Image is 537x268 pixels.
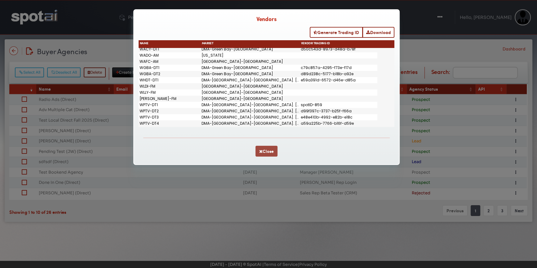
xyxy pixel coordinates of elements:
button: Download [362,27,394,38]
div: [GEOGRAPHIC_DATA]-[GEOGRAPHIC_DATA] [201,96,300,102]
div: d99f397c-3737-b25f-f66a [300,108,377,114]
div: WLLY-FM [139,89,201,96]
div: WLDI-FM [139,83,201,89]
div: WGBA-DT1 [139,65,201,71]
div: DMA-Green Bay-[GEOGRAPHIC_DATA] [201,65,300,71]
div: [GEOGRAPHIC_DATA]-[GEOGRAPHIC_DATA] [201,89,300,96]
div: DMA-[GEOGRAPHIC_DATA]-[GEOGRAPHIC_DATA]. [PERSON_NAME] [201,120,300,127]
div: WGBA-DT2 [139,71,201,77]
div: DMA-[GEOGRAPHIC_DATA]-[GEOGRAPHIC_DATA]. [PERSON_NAME] [201,114,300,120]
div: WADO-AM [139,52,201,58]
div: spotID-859 [300,102,377,108]
div: [PERSON_NAME]-FM [139,96,201,102]
div: DMA-Green Bay-[GEOGRAPHIC_DATA] [201,71,300,77]
div: e59a391d-6572-d46e-d85a [300,77,377,83]
span: Name [140,41,149,46]
button: Close [255,146,277,157]
div: c79c857a-4295-f73e-f17d [300,65,377,71]
div: d50c543d-8973-d48a-b78f [300,46,377,52]
div: [US_STATE] [201,52,300,58]
div: WAFC-AM [139,58,201,65]
div: d89d238c-5177-b18b-a92e [300,71,377,77]
div: [GEOGRAPHIC_DATA]-[GEOGRAPHIC_DATA] [201,58,300,65]
div: a59a225b-7766-b16f-d59e [300,120,377,127]
div: DMA-[GEOGRAPHIC_DATA]-[GEOGRAPHIC_DATA]. [PERSON_NAME] [201,102,300,108]
div: [GEOGRAPHIC_DATA]-[GEOGRAPHIC_DATA] [201,83,300,89]
div: WACY-DT1 [139,46,201,52]
span: Vendor Trading ID [301,41,330,46]
div: DMA-[GEOGRAPHIC_DATA]-[GEOGRAPHIC_DATA]. [PERSON_NAME] [201,108,300,114]
div: WPTV-DT4 [139,120,201,127]
div: WHDT-DT1 [139,77,201,83]
span: Market [202,41,214,46]
div: DMA-Green Bay-[GEOGRAPHIC_DATA] [201,46,300,52]
div: WPTV-DT2 [139,108,201,114]
div: e48e410b-4992-e82b-e18c [300,114,377,120]
div: DMA-[GEOGRAPHIC_DATA]-[GEOGRAPHIC_DATA]. [PERSON_NAME] [201,77,300,83]
b: Vendors [256,17,277,22]
div: WPTV-DT3 [139,114,201,120]
div: WPTV-DT1 [139,102,201,108]
button: Generate Trading ID [310,27,363,38]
